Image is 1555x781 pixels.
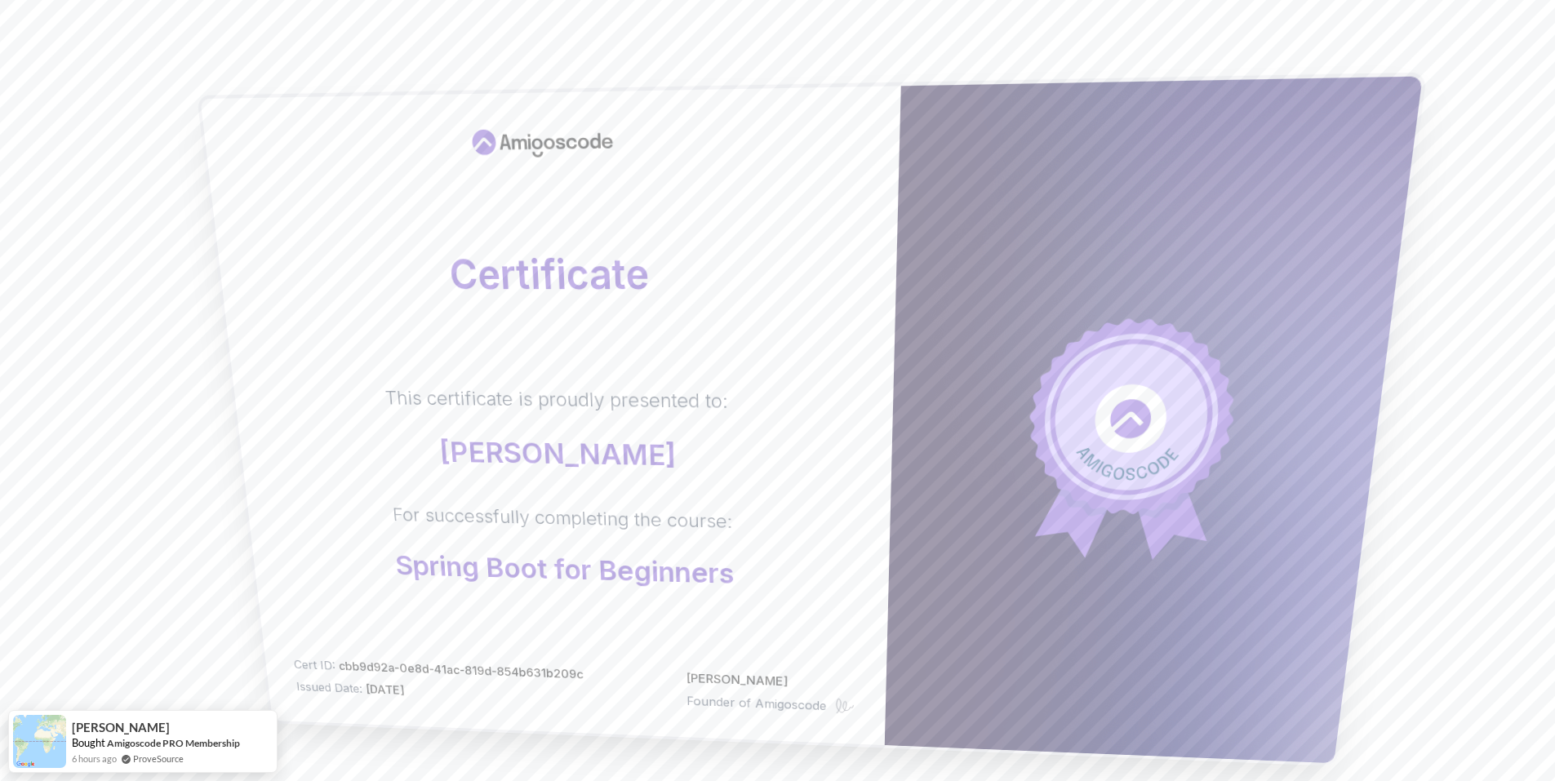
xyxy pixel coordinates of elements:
span: cbb9d92a-0e8d-41ac-819d-854b631b209c [338,659,584,681]
p: Cert ID: [293,656,584,683]
p: [PERSON_NAME] [389,436,729,472]
a: Amigoscode PRO Membership [107,737,240,749]
span: Bought [72,736,105,749]
p: This certificate is proudly presented to: [384,385,727,414]
a: ProveSource [133,752,184,765]
p: Issued Date: [295,678,584,705]
p: [PERSON_NAME] [686,669,855,692]
span: 6 hours ago [72,752,117,765]
span: [PERSON_NAME] [72,721,170,734]
p: Founder of Amigoscode [686,692,827,714]
p: Spring Boot for Beginners [394,550,734,588]
p: For successfully completing the course: [390,503,733,534]
img: provesource social proof notification image [13,715,66,768]
span: [DATE] [365,682,405,698]
h2: Certificate [249,253,862,295]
